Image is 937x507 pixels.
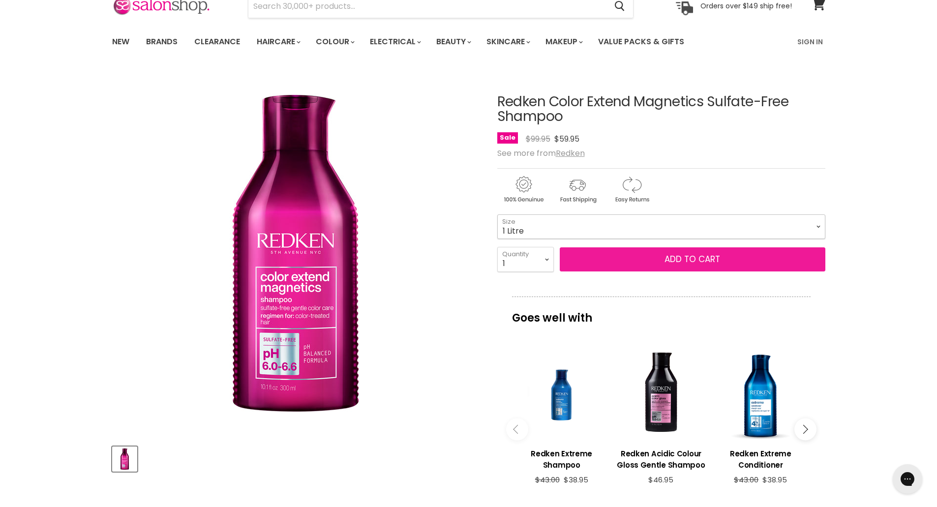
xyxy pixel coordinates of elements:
[554,133,579,145] span: $59.95
[308,31,361,52] a: Colour
[734,475,758,485] span: $43.00
[139,31,185,52] a: Brands
[616,441,706,476] a: View product:Redken Acidic Colour Gloss Gentle Shampoo
[187,31,247,52] a: Clearance
[105,28,742,56] ul: Main menu
[700,1,792,10] p: Orders over $149 ship free!
[716,441,805,476] a: View product:Redken Extreme Conditioner
[112,447,137,472] button: Redken Color Extend Magnetics Sulfate-Free Shampoo
[429,31,477,52] a: Beauty
[888,461,927,497] iframe: Gorgias live chat messenger
[517,441,606,476] a: View product:Redken Extreme Shampoo
[517,448,606,471] h3: Redken Extreme Shampoo
[512,297,811,329] p: Goes well with
[556,148,585,159] a: Redken
[497,94,825,125] h1: Redken Color Extend Magnetics Sulfate-Free Shampoo
[616,448,706,471] h3: Redken Acidic Colour Gloss Gentle Shampoo
[479,31,536,52] a: Skincare
[551,175,604,205] img: shipping.gif
[648,475,673,485] span: $46.95
[591,31,692,52] a: Value Packs & Gifts
[100,28,838,56] nav: Main
[560,247,825,272] button: Add to cart
[249,31,306,52] a: Haircare
[105,31,137,52] a: New
[497,175,549,205] img: genuine.gif
[111,444,481,472] div: Product thumbnails
[716,448,805,471] h3: Redken Extreme Conditioner
[791,31,829,52] a: Sign In
[535,475,560,485] span: $43.00
[497,148,585,159] span: See more from
[112,70,480,437] div: Redken Color Extend Magnetics Sulfate-Free Shampoo image. Click or Scroll to Zoom.
[605,175,658,205] img: returns.gif
[497,132,518,144] span: Sale
[526,133,550,145] span: $99.95
[564,475,588,485] span: $38.95
[363,31,427,52] a: Electrical
[497,247,554,271] select: Quantity
[538,31,589,52] a: Makeup
[762,475,787,485] span: $38.95
[113,447,136,471] img: Redken Color Extend Magnetics Sulfate-Free Shampoo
